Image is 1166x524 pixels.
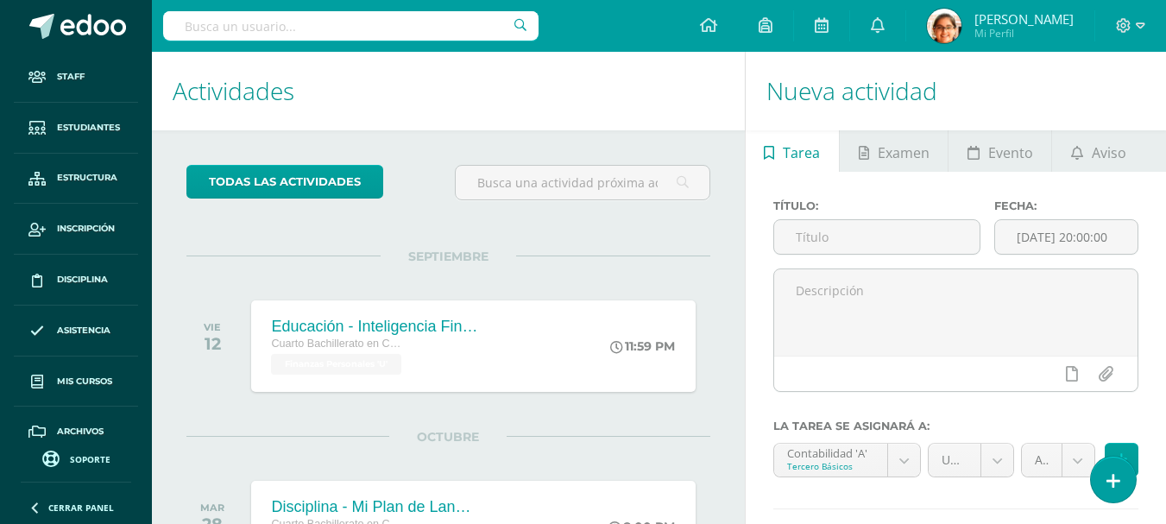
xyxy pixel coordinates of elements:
[173,52,724,130] h1: Actividades
[878,132,930,174] span: Examen
[57,375,112,388] span: Mis cursos
[204,321,221,333] div: VIE
[783,132,820,174] span: Tarea
[271,318,478,336] div: Educación - Inteligencia Financiera Avanzada
[974,10,1074,28] span: [PERSON_NAME]
[774,444,921,477] a: Contabilidad 'A'Tercero Básicos
[186,165,383,199] a: todas las Actividades
[163,11,539,41] input: Busca un usuario...
[389,429,507,445] span: OCTUBRE
[200,502,224,514] div: MAR
[988,132,1033,174] span: Evento
[1035,444,1049,477] span: Actitudes (10.0%)
[14,407,138,458] a: Archivos
[14,306,138,357] a: Asistencia
[14,255,138,306] a: Disciplina
[271,354,401,375] span: Finanzas Personales 'U'
[1092,132,1126,174] span: Aviso
[271,498,478,516] div: Disciplina - Mi Plan de Lanzamiento a la Vida
[610,338,675,354] div: 11:59 PM
[57,425,104,439] span: Archivos
[1052,130,1144,172] a: Aviso
[271,338,400,350] span: Cuarto Bachillerato en CCLL en Computacion
[746,130,839,172] a: Tarea
[57,324,110,338] span: Asistencia
[927,9,961,43] img: 83dcd1ae463a5068b4a108754592b4a9.png
[949,130,1051,172] a: Evento
[14,357,138,407] a: Mis cursos
[57,273,108,287] span: Disciplina
[773,420,1138,432] label: La tarea se asignará a:
[974,26,1074,41] span: Mi Perfil
[766,52,1145,130] h1: Nueva actividad
[57,121,120,135] span: Estudiantes
[14,154,138,205] a: Estructura
[994,199,1138,212] label: Fecha:
[942,444,967,477] span: Unidad 4
[381,249,516,264] span: SEPTIEMBRE
[787,444,875,460] div: Contabilidad 'A'
[204,333,221,354] div: 12
[14,204,138,255] a: Inscripción
[456,166,709,199] input: Busca una actividad próxima aquí...
[57,70,85,84] span: Staff
[929,444,1013,477] a: Unidad 4
[773,199,980,212] label: Título:
[840,130,948,172] a: Examen
[1022,444,1094,477] a: Actitudes (10.0%)
[21,446,131,470] a: Soporte
[14,52,138,103] a: Staff
[774,220,980,254] input: Título
[48,502,114,514] span: Cerrar panel
[14,103,138,154] a: Estudiantes
[57,222,115,236] span: Inscripción
[70,453,110,465] span: Soporte
[995,220,1138,254] input: Fecha de entrega
[787,460,875,472] div: Tercero Básicos
[57,171,117,185] span: Estructura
